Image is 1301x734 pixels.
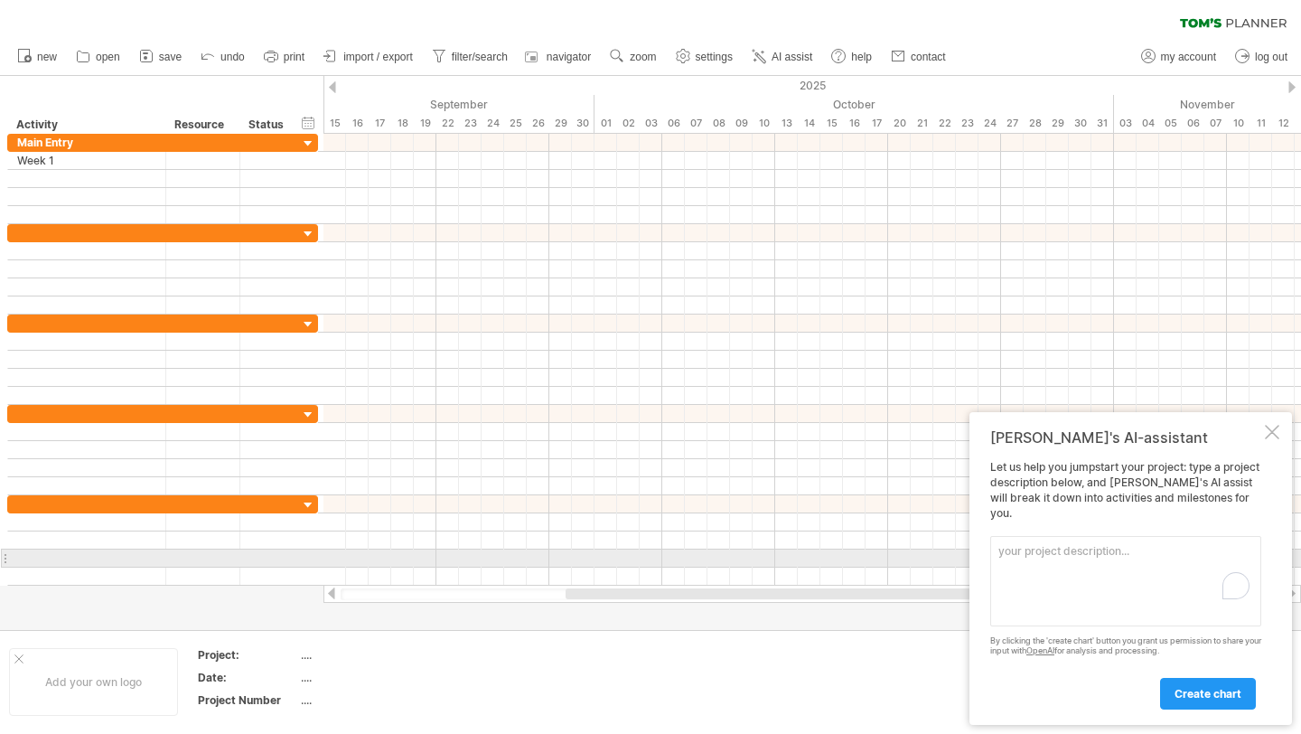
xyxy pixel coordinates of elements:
span: help [851,51,872,63]
div: Thursday, 30 October 2025 [1069,114,1091,133]
div: By clicking the 'create chart' button you grant us permission to share your input with for analys... [990,636,1261,656]
a: OpenAI [1026,645,1054,655]
div: Date: [198,670,297,685]
div: Friday, 17 October 2025 [866,114,888,133]
div: Wednesday, 5 November 2025 [1159,114,1182,133]
div: Monday, 29 September 2025 [549,114,572,133]
span: new [37,51,57,63]
div: Wednesday, 15 October 2025 [820,114,843,133]
span: create chart [1175,687,1241,701]
span: log out [1255,51,1287,63]
span: open [96,51,120,63]
span: contact [911,51,946,63]
a: AI assist [747,45,818,69]
div: Wednesday, 29 October 2025 [1046,114,1069,133]
div: Wednesday, 24 September 2025 [482,114,504,133]
div: Project Number [198,692,297,708]
a: create chart [1160,678,1256,710]
a: print [259,45,310,69]
div: Monday, 15 September 2025 [323,114,346,133]
div: Monday, 3 November 2025 [1114,114,1137,133]
textarea: To enrich screen reader interactions, please activate Accessibility in Grammarly extension settings [990,536,1261,626]
div: Thursday, 23 October 2025 [956,114,978,133]
a: zoom [605,45,661,69]
a: my account [1137,45,1221,69]
div: Main Entry [17,134,156,151]
div: Monday, 6 October 2025 [662,114,685,133]
span: undo [220,51,245,63]
div: Friday, 31 October 2025 [1091,114,1114,133]
span: print [284,51,304,63]
a: help [827,45,877,69]
div: Wednesday, 22 October 2025 [933,114,956,133]
div: .... [301,647,453,663]
div: Wednesday, 12 November 2025 [1272,114,1295,133]
div: Friday, 19 September 2025 [414,114,436,133]
a: new [13,45,62,69]
div: Tuesday, 21 October 2025 [911,114,933,133]
a: undo [196,45,250,69]
div: Friday, 26 September 2025 [527,114,549,133]
div: Tuesday, 16 September 2025 [346,114,369,133]
div: Friday, 10 October 2025 [753,114,775,133]
a: save [135,45,187,69]
div: Monday, 22 September 2025 [436,114,459,133]
div: Tuesday, 11 November 2025 [1250,114,1272,133]
a: settings [671,45,738,69]
div: Monday, 13 October 2025 [775,114,798,133]
a: filter/search [427,45,513,69]
div: Tuesday, 30 September 2025 [572,114,594,133]
div: Monday, 10 November 2025 [1227,114,1250,133]
div: Tuesday, 7 October 2025 [685,114,707,133]
div: Friday, 3 October 2025 [640,114,662,133]
a: import / export [319,45,418,69]
div: Tuesday, 4 November 2025 [1137,114,1159,133]
div: Add your own logo [9,648,178,716]
div: Resource [174,116,229,134]
div: Activity [16,116,155,134]
div: Thursday, 16 October 2025 [843,114,866,133]
div: Thursday, 6 November 2025 [1182,114,1204,133]
a: navigator [522,45,596,69]
div: Thursday, 2 October 2025 [617,114,640,133]
div: September 2025 [98,95,594,114]
div: Wednesday, 1 October 2025 [594,114,617,133]
div: Project: [198,647,297,663]
span: save [159,51,182,63]
div: Thursday, 9 October 2025 [730,114,753,133]
span: AI assist [772,51,812,63]
div: Wednesday, 8 October 2025 [707,114,730,133]
span: settings [696,51,733,63]
div: Wednesday, 17 September 2025 [369,114,391,133]
span: my account [1161,51,1216,63]
div: Tuesday, 14 October 2025 [798,114,820,133]
div: Monday, 20 October 2025 [888,114,911,133]
div: Thursday, 18 September 2025 [391,114,414,133]
div: Tuesday, 23 September 2025 [459,114,482,133]
a: open [71,45,126,69]
div: Status [248,116,288,134]
div: [PERSON_NAME]'s AI-assistant [990,428,1261,447]
div: October 2025 [594,95,1114,114]
span: navigator [547,51,591,63]
span: import / export [343,51,413,63]
div: Thursday, 25 September 2025 [504,114,527,133]
div: Friday, 24 October 2025 [978,114,1001,133]
div: Let us help you jumpstart your project: type a project description below, and [PERSON_NAME]'s AI ... [990,460,1261,709]
a: contact [886,45,951,69]
div: Tuesday, 28 October 2025 [1024,114,1046,133]
div: .... [301,692,453,708]
div: Week 1 [17,152,156,169]
div: Monday, 27 October 2025 [1001,114,1024,133]
a: log out [1231,45,1293,69]
div: Friday, 7 November 2025 [1204,114,1227,133]
div: .... [301,670,453,685]
span: zoom [630,51,656,63]
span: filter/search [452,51,508,63]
